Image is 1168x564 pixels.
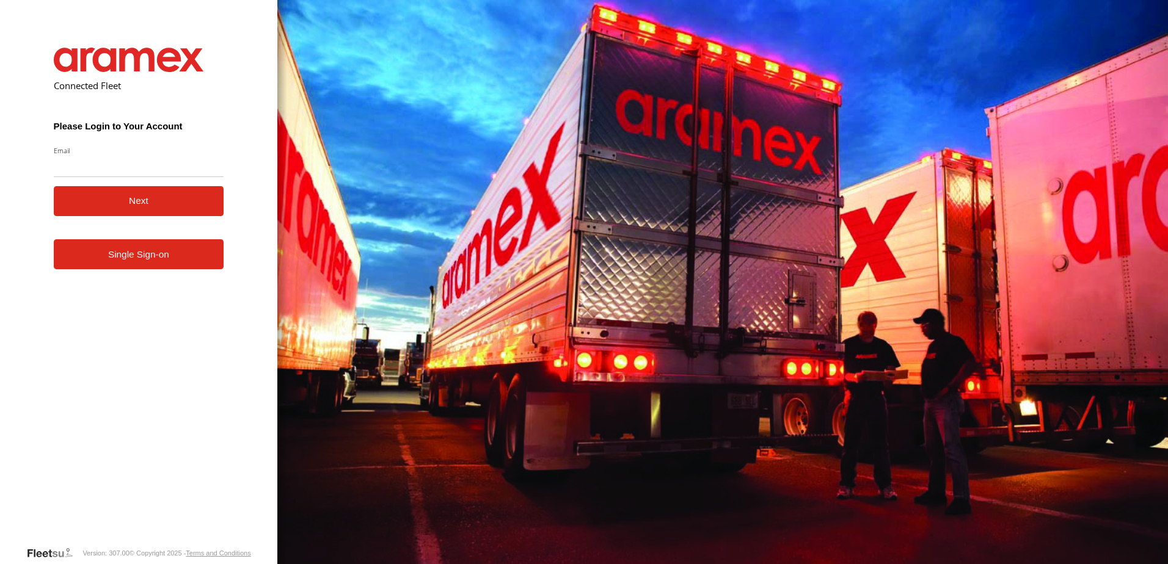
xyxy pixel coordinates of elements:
[54,121,224,131] h3: Please Login to Your Account
[26,547,82,559] a: Visit our Website
[130,549,251,557] div: © Copyright 2025 -
[82,549,129,557] div: Version: 307.00
[54,239,224,269] a: Single Sign-on
[54,186,224,216] button: Next
[54,48,204,72] img: Aramex
[54,146,224,155] label: Email
[186,549,250,557] a: Terms and Conditions
[54,79,224,92] h2: Connected Fleet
